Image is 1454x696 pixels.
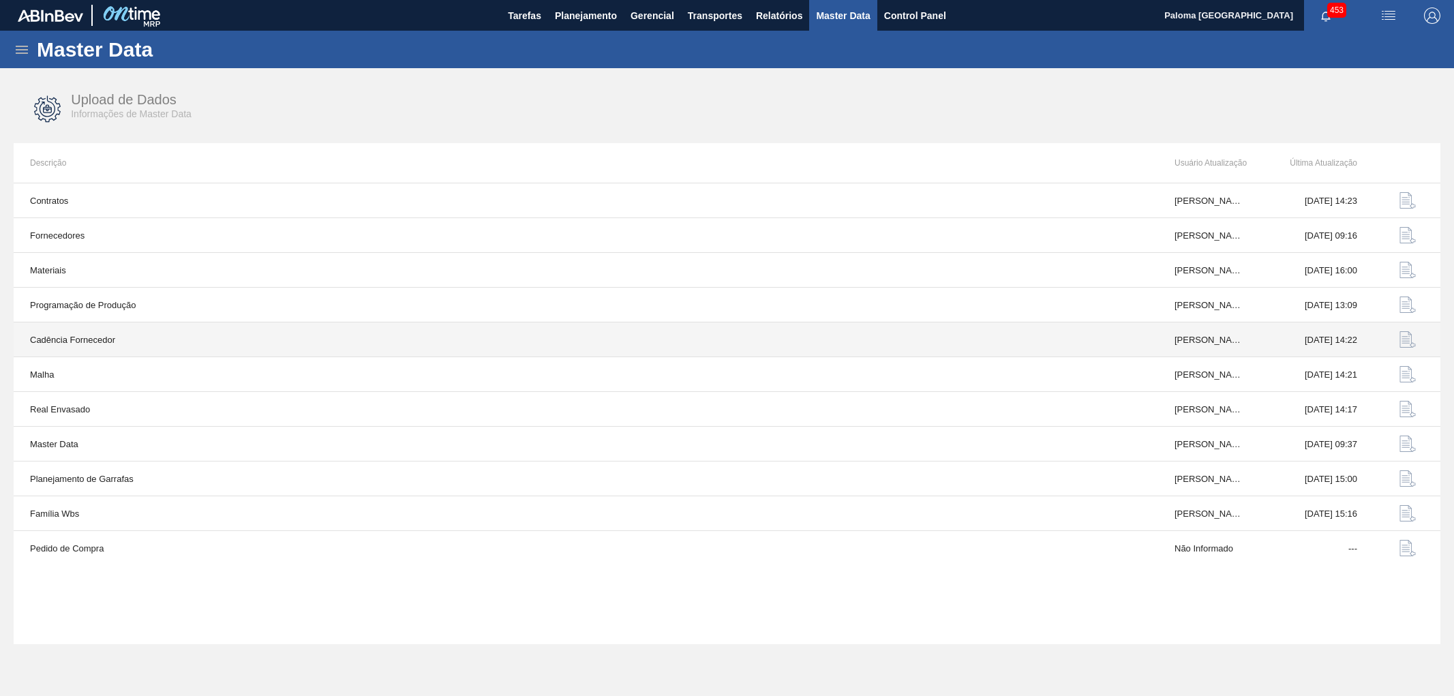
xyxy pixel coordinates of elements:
button: data-upload-icon [1391,323,1424,356]
td: Programação de Produção [14,288,1158,322]
span: Master Data [816,7,870,24]
td: [DATE] 14:21 [1259,357,1374,392]
span: Tarefas [508,7,541,24]
td: [PERSON_NAME] do Amaral [1158,218,1259,253]
img: data-upload-icon [1399,227,1416,243]
td: [PERSON_NAME] [1158,392,1259,427]
img: data-upload-icon [1399,192,1416,209]
td: [DATE] 13:09 [1259,288,1374,322]
td: [PERSON_NAME] [1158,357,1259,392]
img: data-upload-icon [1399,401,1416,417]
span: 453 [1327,3,1346,18]
td: Fornecedores [14,218,1158,253]
td: [DATE] 16:00 [1259,253,1374,288]
span: Relatórios [756,7,802,24]
td: [DATE] 14:22 [1259,322,1374,357]
td: [PERSON_NAME] [1158,462,1259,496]
span: Transportes [688,7,742,24]
td: Master Data [14,427,1158,462]
button: data-upload-icon [1391,393,1424,425]
td: Materiais [14,253,1158,288]
td: [PERSON_NAME] [1158,322,1259,357]
span: Informações de Master Data [71,108,192,119]
img: data-upload-icon [1399,331,1416,348]
img: data-upload-icon [1399,540,1416,556]
button: data-upload-icon [1391,219,1424,252]
img: TNhmsLtSVTkK8tSr43FrP2fwEKptu5GPRR3wAAAABJRU5ErkJggg== [18,10,83,22]
button: data-upload-icon [1391,462,1424,495]
td: Não Informado [1158,531,1259,566]
th: Última Atualização [1259,143,1374,183]
button: data-upload-icon [1391,288,1424,321]
td: [DATE] 14:23 [1259,183,1374,218]
h1: Master Data [37,42,279,57]
span: Gerencial [631,7,674,24]
th: Descrição [14,143,1158,183]
button: Notificações [1304,6,1348,25]
td: [PERSON_NAME] [1158,427,1259,462]
button: data-upload-icon [1391,358,1424,391]
button: data-upload-icon [1391,532,1424,564]
img: data-upload-icon [1399,436,1416,452]
td: [DATE] 09:16 [1259,218,1374,253]
td: [DATE] 09:37 [1259,427,1374,462]
td: Contratos [14,183,1158,218]
td: --- [1259,531,1374,566]
td: Malha [14,357,1158,392]
img: userActions [1380,7,1397,24]
td: [PERSON_NAME] [1158,183,1259,218]
th: Usuário Atualização [1158,143,1259,183]
td: Planejamento de Garrafas [14,462,1158,496]
button: data-upload-icon [1391,497,1424,530]
img: data-upload-icon [1399,470,1416,487]
td: [PERSON_NAME] [1158,288,1259,322]
td: [PERSON_NAME] do Amaral [1158,496,1259,531]
td: [DATE] 14:17 [1259,392,1374,427]
button: data-upload-icon [1391,254,1424,286]
img: data-upload-icon [1399,297,1416,313]
img: data-upload-icon [1399,505,1416,521]
td: [PERSON_NAME] [1158,253,1259,288]
td: Pedido de Compra [14,531,1158,566]
img: data-upload-icon [1399,262,1416,278]
td: Real Envasado [14,392,1158,427]
span: Control Panel [884,7,946,24]
td: [DATE] 15:00 [1259,462,1374,496]
td: [DATE] 15:16 [1259,496,1374,531]
td: Família Wbs [14,496,1158,531]
img: data-upload-icon [1399,366,1416,382]
span: Planejamento [555,7,617,24]
button: data-upload-icon [1391,427,1424,460]
button: data-upload-icon [1391,184,1424,217]
img: Logout [1424,7,1440,24]
td: Cadência Fornecedor [14,322,1158,357]
span: Upload de Dados [71,92,177,107]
